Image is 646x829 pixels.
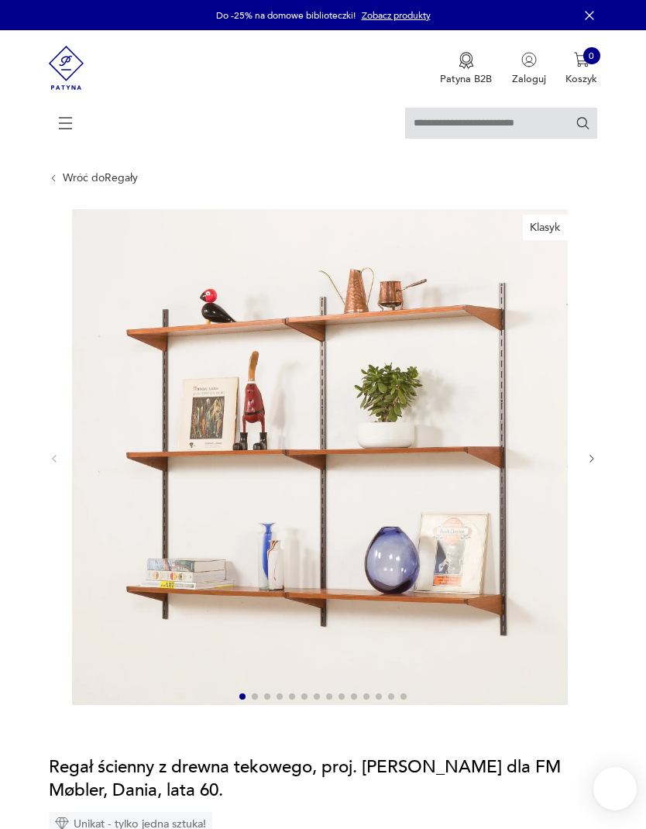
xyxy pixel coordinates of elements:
img: Patyna - sklep z meblami i dekoracjami vintage [49,30,84,105]
img: Ikonka użytkownika [521,52,537,67]
button: Szukaj [576,115,590,130]
p: Do -25% na domowe biblioteczki! [216,9,356,22]
div: 0 [583,47,600,64]
p: Zaloguj [512,72,546,86]
a: Zobacz produkty [362,9,431,22]
button: Zaloguj [512,52,546,86]
a: Ikona medaluPatyna B2B [440,52,492,86]
img: Zdjęcie produktu Regał ścienny z drewna tekowego, proj. Kai Kristiansen dla FM Møbler, Dania, lat... [72,209,568,705]
a: Wróć doRegały [63,172,138,184]
p: Patyna B2B [440,72,492,86]
button: 0Koszyk [565,52,597,86]
img: Ikona medalu [459,52,474,69]
img: Ikona koszyka [574,52,589,67]
h1: Regał ścienny z drewna tekowego, proj. [PERSON_NAME] dla FM Møbler, Dania, lata 60. [49,755,598,803]
div: Klasyk [523,215,568,241]
button: Patyna B2B [440,52,492,86]
p: Koszyk [565,72,597,86]
iframe: Smartsupp widget button [593,767,637,810]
